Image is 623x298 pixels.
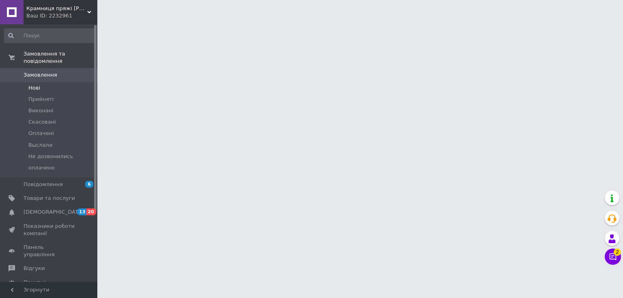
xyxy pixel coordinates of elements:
span: [DEMOGRAPHIC_DATA] [24,208,84,216]
span: Крамниця пряжі Фея [26,5,87,12]
span: Замовлення [24,71,57,79]
span: Товари та послуги [24,195,75,202]
span: Не дозвонились [28,153,73,160]
span: Панель управління [24,244,75,258]
span: Показники роботи компанії [24,223,75,237]
input: Пошук [4,28,96,43]
span: Відгуки [24,265,45,272]
span: 6 [85,181,93,188]
div: Ваш ID: 2232961 [26,12,97,19]
span: 13 [77,208,86,215]
span: Прийняті [28,96,54,103]
span: Выслали [28,141,52,149]
span: Повідомлення [24,181,63,188]
button: Чат з покупцем2 [605,249,621,265]
span: Покупці [24,279,45,286]
span: Оплачені [28,130,54,137]
span: Нові [28,84,40,92]
span: 20 [86,208,96,215]
span: Замовлення та повідомлення [24,50,97,65]
span: 2 [614,249,621,256]
span: Скасовані [28,118,56,126]
span: Виконані [28,107,54,114]
span: оплачено [28,164,55,172]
